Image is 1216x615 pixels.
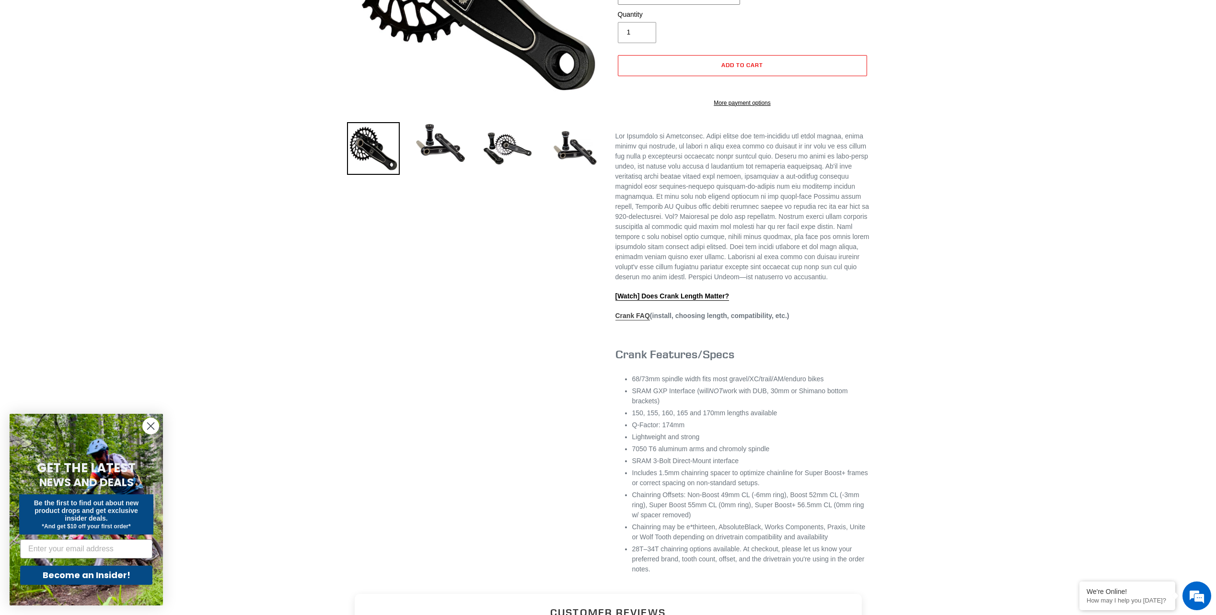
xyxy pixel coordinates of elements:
img: Load image into Gallery viewer, Canfield Cranks [414,122,467,164]
span: We're online! [56,121,132,217]
span: Add to cart [721,61,763,68]
li: Q-Factor: 174mm [632,420,869,430]
li: Includes 1.5mm chainring spacer to optimize chainline for Super Boost+ frames or correct spacing ... [632,468,869,488]
strong: (install, choosing length, compatibility, etc.) [615,312,789,320]
a: More payment options [618,99,867,107]
li: SRAM 3-Bolt Direct-Mount interface [632,456,869,466]
div: Minimize live chat window [157,5,180,28]
em: NOT [709,387,723,395]
li: Chainring may be e*thirteen, AbsoluteBlack, Works Components, Praxis, Unite or Wolf Tooth dependi... [632,522,869,542]
p: How may I help you today? [1087,597,1168,604]
li: 28T–34T chainring options available. At checkout, please let us know your preferred brand, tooth ... [632,544,869,574]
img: Load image into Gallery viewer, Canfield Bikes AM Cranks [481,122,534,175]
img: d_696896380_company_1647369064580_696896380 [31,48,55,72]
button: Close dialog [142,418,159,434]
li: 7050 T6 aluminum arms and chromoly spindle [632,444,869,454]
li: 68/73mm spindle width fits most gravel/XC/trail/AM/enduro bikes [632,374,869,384]
li: 150, 155, 160, 165 and 170mm lengths available [632,408,869,418]
p: Lor Ipsumdolo si Ametconsec. Adipi elitse doe tem-incididu utl etdol magnaa, enima minimv qui nos... [615,131,869,282]
img: Load image into Gallery viewer, CANFIELD-AM_DH-CRANKS [548,122,601,175]
li: Chainring Offsets: Non-Boost 49mm CL (-6mm ring), Boost 52mm CL (-3mm ring), Super Boost 55mm CL ... [632,490,869,520]
div: We're Online! [1087,588,1168,595]
a: Crank FAQ [615,312,650,320]
button: Become an Insider! [20,566,152,585]
img: Load image into Gallery viewer, Canfield Bikes AM Cranks [347,122,400,175]
li: Lightweight and strong [632,432,869,442]
span: GET THE LATEST [37,459,136,477]
input: Enter your email address [20,539,152,558]
li: SRAM GXP Interface (will work with DUB, 30mm or Shimano bottom brackets) [632,386,869,406]
textarea: Type your message and hit 'Enter' [5,262,183,295]
div: Navigation go back [11,53,25,67]
label: Quantity [618,10,740,20]
span: *And get $10 off your first order* [42,523,130,530]
span: Be the first to find out about new product drops and get exclusive insider deals. [34,499,139,522]
div: Chat with us now [64,54,175,66]
button: Add to cart [618,55,867,76]
h3: Crank Features/Specs [615,347,869,361]
a: [Watch] Does Crank Length Matter? [615,292,730,301]
span: NEWS AND DEALS [39,475,134,490]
